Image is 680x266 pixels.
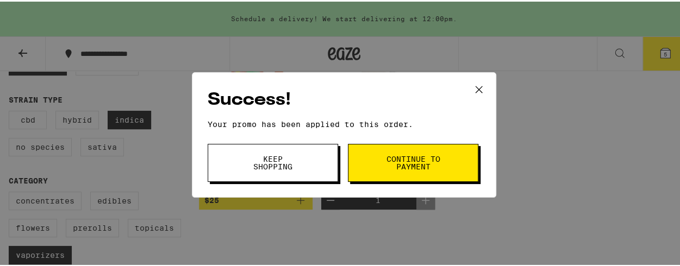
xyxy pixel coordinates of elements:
span: Hi. Need any help? [7,8,78,16]
button: Continue to payment [348,142,478,180]
span: Continue to payment [385,154,441,169]
h2: Success! [208,86,481,111]
span: Keep Shopping [245,154,301,169]
button: Keep Shopping [208,142,338,180]
p: Your promo has been applied to this order. [208,118,481,127]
